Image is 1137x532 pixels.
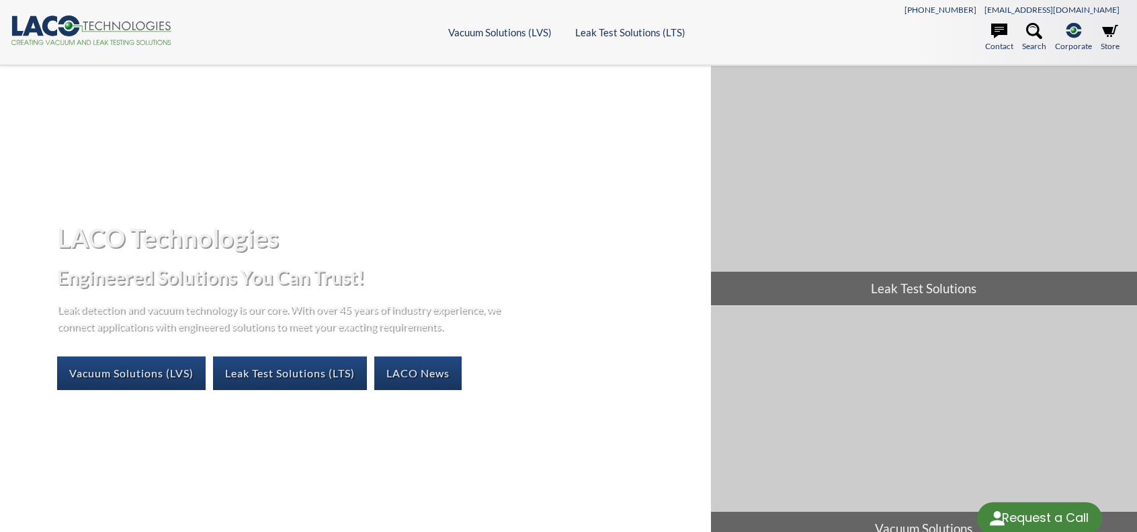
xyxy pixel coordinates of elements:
[448,26,552,38] a: Vacuum Solutions (LVS)
[984,5,1120,15] a: [EMAIL_ADDRESS][DOMAIN_NAME]
[57,221,700,254] h1: LACO Technologies
[374,356,462,390] a: LACO News
[1022,23,1046,52] a: Search
[1101,23,1120,52] a: Store
[57,356,206,390] a: Vacuum Solutions (LVS)
[57,301,507,335] p: Leak detection and vacuum technology is our core. With over 45 years of industry experience, we c...
[904,5,976,15] a: [PHONE_NUMBER]
[575,26,685,38] a: Leak Test Solutions (LTS)
[986,508,1008,529] img: round button
[213,356,367,390] a: Leak Test Solutions (LTS)
[1055,40,1092,52] span: Corporate
[57,265,700,290] h2: Engineered Solutions You Can Trust!
[985,23,1013,52] a: Contact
